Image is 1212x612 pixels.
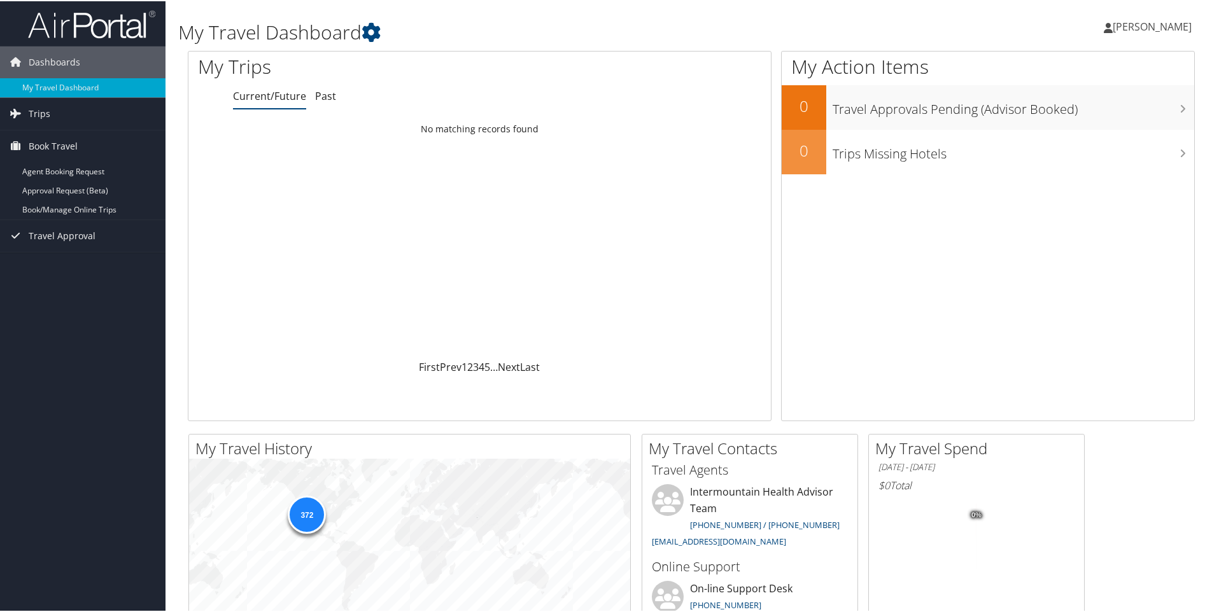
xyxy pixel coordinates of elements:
[878,460,1075,472] h6: [DATE] - [DATE]
[782,129,1194,173] a: 0Trips Missing Hotels
[649,436,857,458] h2: My Travel Contacts
[782,84,1194,129] a: 0Travel Approvals Pending (Advisor Booked)
[1113,18,1192,32] span: [PERSON_NAME]
[1104,6,1204,45] a: [PERSON_NAME]
[878,477,1075,491] h6: Total
[440,359,462,373] a: Prev
[479,359,484,373] a: 4
[498,359,520,373] a: Next
[29,129,78,161] span: Book Travel
[652,460,848,478] h3: Travel Agents
[652,557,848,574] h3: Online Support
[29,45,80,77] span: Dashboards
[645,483,854,551] li: Intermountain Health Advisor Team
[467,359,473,373] a: 2
[288,494,326,532] div: 372
[875,436,1084,458] h2: My Travel Spend
[28,8,155,38] img: airportal-logo.png
[188,116,771,139] td: No matching records found
[29,219,95,251] span: Travel Approval
[315,88,336,102] a: Past
[178,18,863,45] h1: My Travel Dashboard
[520,359,540,373] a: Last
[833,93,1194,117] h3: Travel Approvals Pending (Advisor Booked)
[690,518,840,529] a: [PHONE_NUMBER] / [PHONE_NUMBER]
[419,359,440,373] a: First
[782,139,826,160] h2: 0
[782,94,826,116] h2: 0
[490,359,498,373] span: …
[878,477,890,491] span: $0
[652,534,786,546] a: [EMAIL_ADDRESS][DOMAIN_NAME]
[971,510,982,518] tspan: 0%
[29,97,50,129] span: Trips
[195,436,630,458] h2: My Travel History
[690,598,761,609] a: [PHONE_NUMBER]
[833,137,1194,162] h3: Trips Missing Hotels
[782,52,1194,79] h1: My Action Items
[233,88,306,102] a: Current/Future
[484,359,490,373] a: 5
[198,52,519,79] h1: My Trips
[473,359,479,373] a: 3
[462,359,467,373] a: 1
